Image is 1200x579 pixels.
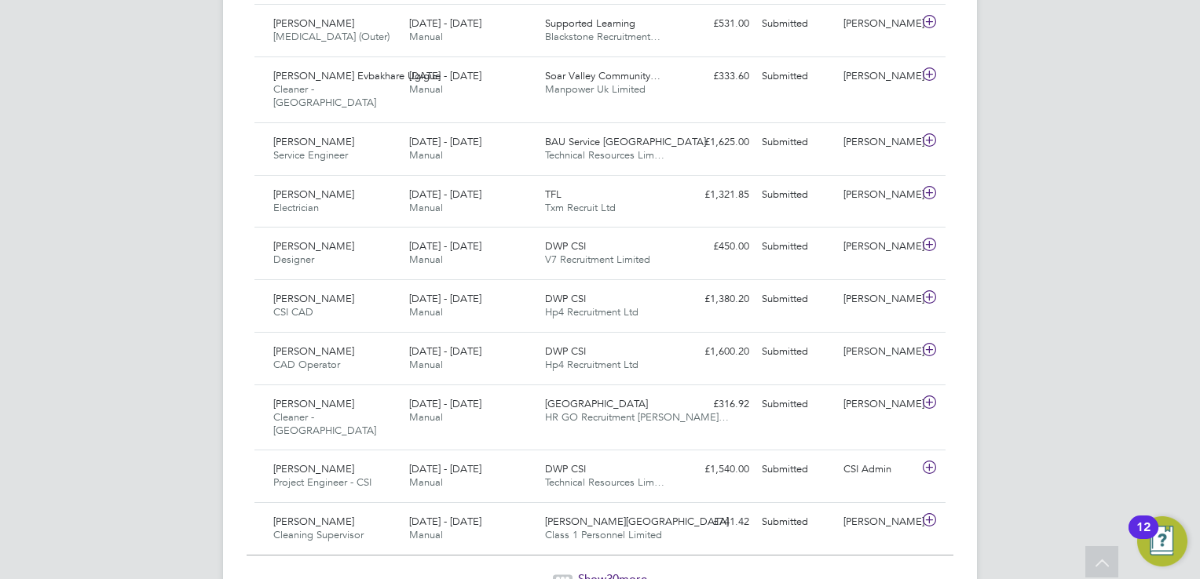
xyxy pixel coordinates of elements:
div: [PERSON_NAME] [837,129,919,155]
div: [PERSON_NAME] [837,339,919,365]
span: Class 1 Personnel Limited [545,528,662,541]
span: Manual [409,30,443,43]
span: Project Engineer - CSI [273,475,371,489]
span: CSI CAD [273,305,313,319]
div: [PERSON_NAME] [837,11,919,37]
span: Soar Valley Community… [545,69,660,82]
span: Designer [273,253,314,266]
span: [GEOGRAPHIC_DATA] [545,397,648,410]
div: £741.42 [674,509,755,535]
span: Manual [409,475,443,489]
span: [PERSON_NAME] [273,292,354,305]
span: Manual [409,148,443,162]
div: Submitted [755,11,837,37]
div: £1,321.85 [674,182,755,208]
span: DWP CSI [545,462,586,475]
div: £531.00 [674,11,755,37]
span: Manual [409,305,443,319]
div: [PERSON_NAME] [837,64,919,89]
span: [DATE] - [DATE] [409,344,481,358]
span: [DATE] - [DATE] [409,292,481,305]
span: Txm Recruit Ltd [545,201,616,214]
span: Manual [409,201,443,214]
span: Cleaner - [GEOGRAPHIC_DATA] [273,82,376,109]
div: Submitted [755,391,837,417]
span: Electrician [273,201,319,214]
div: 12 [1136,527,1151,548]
span: Technical Resources Lim… [545,475,664,489]
div: Submitted [755,129,837,155]
div: Submitted [755,457,837,482]
div: £333.60 [674,64,755,89]
span: [DATE] - [DATE] [409,239,481,253]
span: Blackstone Recruitment… [545,30,660,43]
span: [PERSON_NAME] [273,515,354,528]
span: [DATE] - [DATE] [409,515,481,528]
span: [PERSON_NAME] [273,397,354,410]
span: Manual [409,253,443,266]
div: £1,540.00 [674,457,755,482]
div: [PERSON_NAME] [837,509,919,535]
div: [PERSON_NAME] [837,391,919,417]
span: CAD Operator [273,358,340,371]
span: DWP CSI [545,344,586,358]
span: Manual [409,358,443,371]
span: [PERSON_NAME] [273,344,354,358]
span: [PERSON_NAME] [273,462,354,475]
span: Hp4 Recruitment Ltd [545,305,638,319]
span: [DATE] - [DATE] [409,69,481,82]
div: Submitted [755,286,837,312]
div: Submitted [755,64,837,89]
span: Cleaning Supervisor [273,528,364,541]
span: [PERSON_NAME] [273,135,354,148]
div: Submitted [755,234,837,260]
div: £1,600.20 [674,339,755,365]
div: [PERSON_NAME] [837,234,919,260]
div: £450.00 [674,234,755,260]
span: TFL [545,188,562,201]
span: [PERSON_NAME] Evbakhare Ugigue [273,69,441,82]
span: V7 Recruitment Limited [545,253,650,266]
span: Technical Resources Lim… [545,148,664,162]
span: Manpower Uk Limited [545,82,646,96]
div: Submitted [755,339,837,365]
button: Open Resource Center, 12 new notifications [1137,516,1187,566]
div: [PERSON_NAME] [837,286,919,312]
span: Cleaner - [GEOGRAPHIC_DATA] [273,410,376,437]
span: [DATE] - [DATE] [409,16,481,30]
span: [PERSON_NAME] [273,239,354,253]
span: [PERSON_NAME] [273,188,354,201]
div: [PERSON_NAME] [837,182,919,208]
div: Submitted [755,509,837,535]
span: BAU Service [GEOGRAPHIC_DATA] [545,135,706,148]
span: [PERSON_NAME][GEOGRAPHIC_DATA] [545,515,729,528]
div: £1,380.20 [674,286,755,312]
span: Manual [409,82,443,96]
div: £316.92 [674,391,755,417]
span: DWP CSI [545,239,586,253]
span: [MEDICAL_DATA] (Outer) [273,30,390,43]
div: £1,625.00 [674,129,755,155]
span: Supported Learning [545,16,635,30]
span: [DATE] - [DATE] [409,188,481,201]
div: CSI Admin [837,457,919,482]
span: [DATE] - [DATE] [409,397,481,410]
span: Hp4 Recruitment Ltd [545,358,638,371]
span: Manual [409,410,443,424]
span: [PERSON_NAME] [273,16,354,30]
span: [DATE] - [DATE] [409,462,481,475]
span: [DATE] - [DATE] [409,135,481,148]
span: DWP CSI [545,292,586,305]
div: Submitted [755,182,837,208]
span: HR GO Recruitment [PERSON_NAME]… [545,410,729,424]
span: Manual [409,528,443,541]
span: Service Engineer [273,148,348,162]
